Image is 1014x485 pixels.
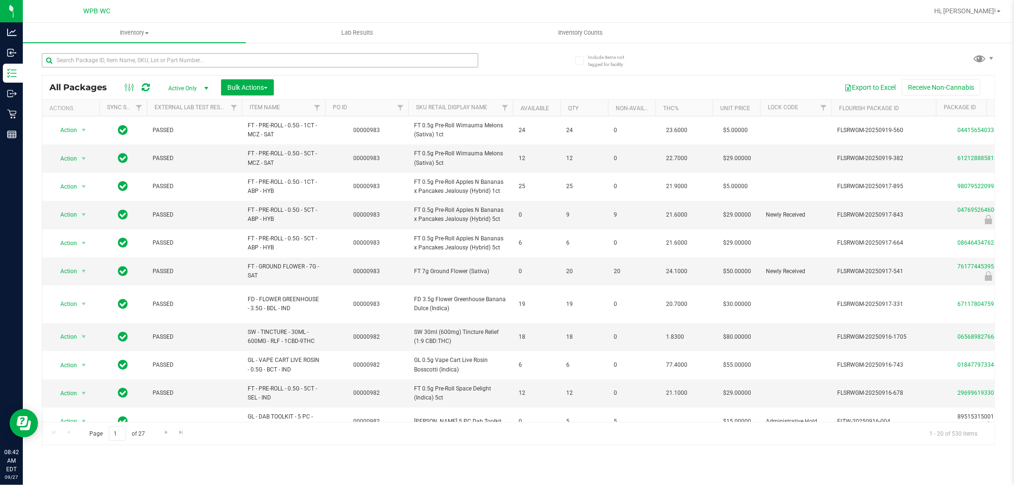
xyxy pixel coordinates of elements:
span: $50.00000 [718,265,756,278]
a: Inventory [23,23,246,43]
span: In Sync [118,358,128,371]
span: SW 30ml (600mg) Tincture Relief (1:9 CBD:THC) [414,328,507,346]
span: 0 [614,361,650,370]
span: select [78,265,90,278]
inline-svg: Analytics [7,28,17,37]
a: 00000983 [354,268,380,275]
span: 20 [614,267,650,276]
span: 77.4000 [661,358,692,372]
span: 9 [614,210,650,219]
a: Sync Status [107,104,144,111]
span: 19 [566,300,602,309]
span: All Packages [49,82,116,93]
span: 18 [566,333,602,342]
span: Action [52,180,77,193]
span: FT - PRE-ROLL - 0.5G - 5CT - ABP - HYB [248,234,319,252]
span: 12 [566,389,602,398]
span: Newly Received [766,267,826,276]
a: 9807952209986087 [957,183,1011,190]
span: select [78,152,90,165]
span: GL 0.5g Vape Cart Live Rosin Bosscotti (Indica) [414,356,507,374]
span: 25 [566,182,602,191]
span: FT 0.5g Pre-Roll Wimauma Melons (Sativa) 5ct [414,149,507,167]
a: External Lab Test Result [155,104,229,111]
span: In Sync [118,152,128,165]
a: Lab Results [246,23,469,43]
span: PASSED [153,182,236,191]
span: 12 [519,389,555,398]
a: 00000982 [354,361,380,368]
a: Flourish Package ID [839,105,899,112]
span: PASSED [153,300,236,309]
span: GL - VAPE CART LIVE ROSIN - 0.5G - BCT - IND [248,356,319,374]
span: 0 [614,154,650,163]
span: FLSRWGM-20250916-1705 [837,333,930,342]
span: select [78,415,90,428]
span: FLSRWGM-20250919-382 [837,154,930,163]
span: FD 3.5g Flower Greenhouse Banana Dulce (Indica) [414,295,507,313]
a: 2969961933054200 [957,390,1011,396]
span: 12 [519,154,555,163]
span: FLTW-20250916-004 [837,417,930,426]
span: $30.00000 [718,297,756,311]
span: 24 [519,126,555,135]
span: PASSED [153,238,236,247]
span: $29.00000 [718,386,756,400]
span: In Sync [118,208,128,221]
span: PASSED [153,126,236,135]
inline-svg: Inbound [7,48,17,57]
span: FT 0.5g Pre-Roll Wimauma Melons (Sativa) 1ct [414,121,507,139]
iframe: Resource center [10,409,38,437]
span: select [78,330,90,343]
span: FLSRWGM-20250917-541 [837,267,930,276]
span: 6 [566,238,602,247]
span: In Sync [118,180,128,193]
span: 6 [519,238,555,247]
button: Export to Excel [838,79,902,95]
a: Lock Code [768,104,798,111]
span: In Sync [118,297,128,311]
span: FT 0.5g Pre-Roll Apples N Bananas x Pancakes Jealousy (Hybrid) 5ct [414,234,507,252]
inline-svg: Outbound [7,89,17,98]
a: 00000983 [354,127,380,133]
a: THC% [663,105,679,112]
span: 0 [614,389,650,398]
span: 1 - 20 of 530 items [922,426,985,440]
span: PASSED [153,267,236,276]
span: 0 [519,267,555,276]
inline-svg: Inventory [7,68,17,78]
a: Filter [497,100,513,116]
span: WPB WC [84,7,111,15]
span: select [78,237,90,250]
span: select [78,359,90,372]
span: select [78,297,90,311]
span: PASSED [153,361,236,370]
span: 21.9000 [661,180,692,193]
span: FLSRWGM-20250917-843 [837,210,930,219]
a: 6711780475914008 [957,301,1011,307]
a: 00000983 [354,211,380,218]
span: PASSED [153,389,236,398]
a: 00000983 [354,155,380,162]
span: FLSRWGM-20250917-664 [837,238,930,247]
input: 1 [109,426,126,441]
span: Action [52,387,77,400]
a: 00000982 [354,333,380,340]
span: select [78,124,90,137]
button: Receive Non-Cannabis [902,79,980,95]
a: 00000983 [354,239,380,246]
span: Action [52,359,77,372]
span: PASSED [153,333,236,342]
a: 00000982 [354,390,380,396]
a: 0184779733453711 [957,361,1011,368]
a: 0864643476235142 [957,239,1011,246]
span: SW - TINCTURE - 30ML - 600MG - RLF - 1CBD-9THC [248,328,319,346]
span: 0 [519,417,555,426]
span: FT - PRE-ROLL - 0.5G - 1CT - MCZ - SAT [248,121,319,139]
span: FT - PRE-ROLL - 0.5G - 5CT - ABP - HYB [248,206,319,224]
span: 9 [566,210,602,219]
span: Action [52,265,77,278]
span: 0 [614,182,650,191]
a: Unit Price [720,105,750,112]
span: FD - FLOWER GREENHOUSE - 3.5G - BDL - IND [248,295,319,313]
